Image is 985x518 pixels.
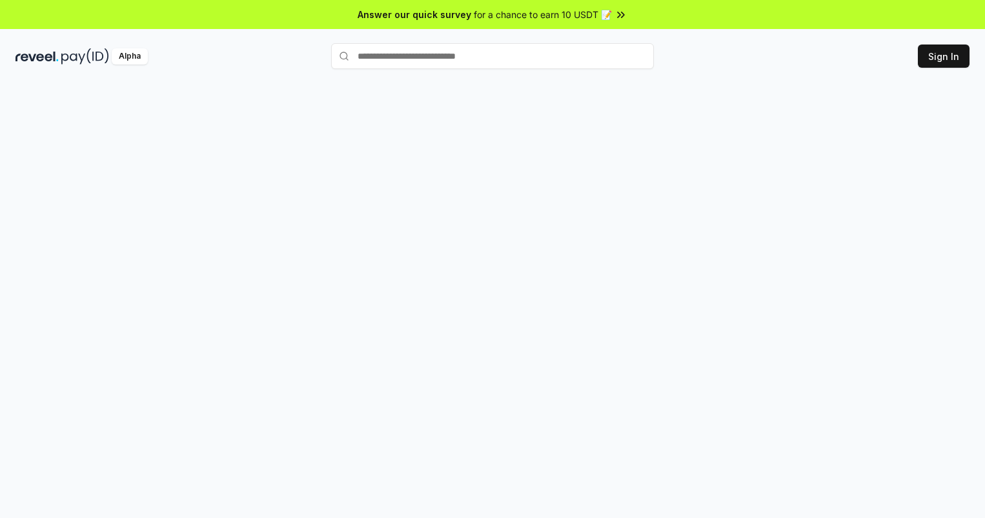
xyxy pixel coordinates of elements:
img: pay_id [61,48,109,65]
button: Sign In [918,45,970,68]
span: Answer our quick survey [358,8,471,21]
span: for a chance to earn 10 USDT 📝 [474,8,612,21]
div: Alpha [112,48,148,65]
img: reveel_dark [15,48,59,65]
